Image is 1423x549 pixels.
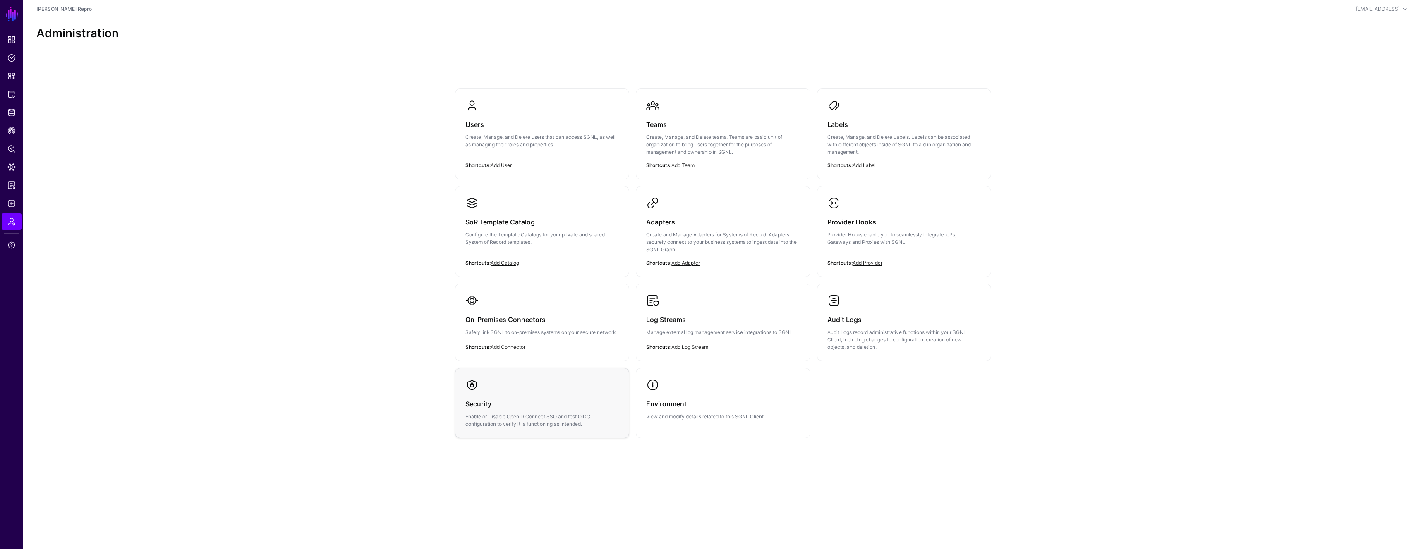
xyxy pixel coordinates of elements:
strong: Shortcuts: [646,162,671,168]
p: Safely link SGNL to on-premises systems on your secure network. [465,329,619,336]
a: Protected Systems [2,86,22,103]
h2: Administration [36,26,1410,41]
strong: Shortcuts: [646,344,671,350]
p: Create and Manage Adapters for Systems of Record. Adapters securely connect to your business syst... [646,231,800,253]
h3: Labels [827,119,981,130]
a: Log StreamsManage external log management service integrations to SGNL. [636,284,810,359]
p: Create, Manage, and Delete Labels. Labels can be associated with different objects inside of SGNL... [827,134,981,156]
p: Create, Manage, and Delete users that can access SGNL, as well as managing their roles and proper... [465,134,619,148]
a: Add Log Stream [671,344,708,350]
p: Create, Manage, and Delete teams. Teams are basic unit of organization to bring users together fo... [646,134,800,156]
span: Policies [7,54,16,62]
strong: Shortcuts: [465,344,491,350]
h3: Provider Hooks [827,216,981,228]
a: [PERSON_NAME] Repro [36,6,92,12]
a: Identity Data Fabric [2,104,22,121]
span: Snippets [7,72,16,80]
strong: Shortcuts: [646,260,671,266]
a: SGNL [5,5,19,23]
a: Add Label [853,162,876,168]
a: Add Adapter [671,260,700,266]
a: TeamsCreate, Manage, and Delete teams. Teams are basic unit of organization to bring users togeth... [636,89,810,179]
span: Reports [7,181,16,189]
span: Support [7,241,16,249]
p: Audit Logs record administrative functions within your SGNL Client, including changes to configur... [827,329,981,351]
h3: Environment [646,398,800,410]
a: Data Lens [2,159,22,175]
h3: SoR Template Catalog [465,216,619,228]
a: SoR Template CatalogConfigure the Template Catalogs for your private and shared System of Record ... [455,186,629,269]
strong: Shortcuts: [827,162,853,168]
h3: Security [465,398,619,410]
p: Manage external log management service integrations to SGNL. [646,329,800,336]
span: Dashboard [7,36,16,44]
a: UsersCreate, Manage, and Delete users that can access SGNL, as well as managing their roles and p... [455,89,629,172]
a: Dashboard [2,31,22,48]
p: Enable or Disable OpenID Connect SSO and test OIDC configuration to verify it is functioning as i... [465,413,619,428]
strong: Shortcuts: [827,260,853,266]
h3: Teams [646,119,800,130]
span: Policy Lens [7,145,16,153]
span: Protected Systems [7,90,16,98]
p: Configure the Template Catalogs for your private and shared System of Record templates. [465,231,619,246]
a: Audit LogsAudit Logs record administrative functions within your SGNL Client, including changes t... [817,284,991,361]
h3: Users [465,119,619,130]
a: Policies [2,50,22,66]
h3: Log Streams [646,314,800,325]
span: CAEP Hub [7,127,16,135]
a: Add Catalog [491,260,519,266]
span: Logs [7,199,16,208]
h3: On-Premises Connectors [465,314,619,325]
a: EnvironmentView and modify details related to this SGNL Client. [636,368,810,430]
span: Data Lens [7,163,16,171]
a: Snippets [2,68,22,84]
a: Admin [2,213,22,230]
a: Provider HooksProvider Hooks enable you to seamlessly integrate IdPs, Gateways and Proxies with S... [817,186,991,269]
h3: Audit Logs [827,314,981,325]
a: Add Provider [853,260,882,266]
a: SecurityEnable or Disable OpenID Connect SSO and test OIDC configuration to verify it is function... [455,368,629,438]
a: AdaptersCreate and Manage Adapters for Systems of Record. Adapters securely connect to your busin... [636,186,810,277]
strong: Shortcuts: [465,162,491,168]
a: LabelsCreate, Manage, and Delete Labels. Labels can be associated with different objects inside o... [817,89,991,179]
p: View and modify details related to this SGNL Client. [646,413,800,420]
h3: Adapters [646,216,800,228]
a: Add Connector [491,344,525,350]
a: Logs [2,195,22,212]
span: Identity Data Fabric [7,108,16,117]
a: Reports [2,177,22,193]
a: Add Team [671,162,695,168]
a: Add User [491,162,512,168]
a: Policy Lens [2,141,22,157]
a: CAEP Hub [2,122,22,139]
div: [EMAIL_ADDRESS] [1356,5,1400,13]
strong: Shortcuts: [465,260,491,266]
a: On-Premises ConnectorsSafely link SGNL to on-premises systems on your secure network. [455,284,629,359]
p: Provider Hooks enable you to seamlessly integrate IdPs, Gateways and Proxies with SGNL. [827,231,981,246]
span: Admin [7,217,16,226]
